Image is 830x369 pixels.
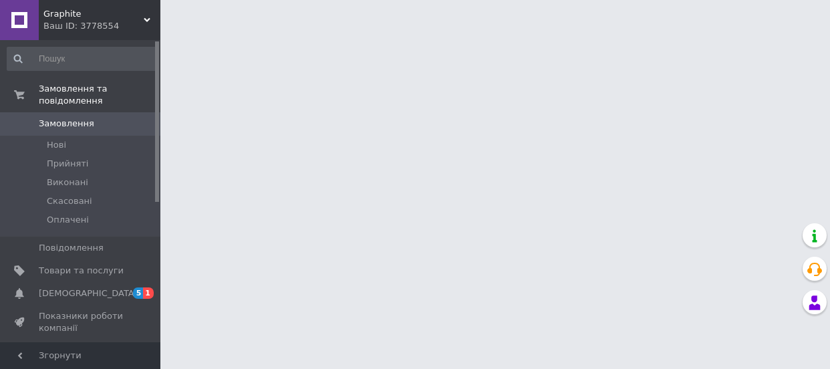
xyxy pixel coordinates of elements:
span: Замовлення та повідомлення [39,83,160,107]
span: Оплачені [47,214,89,226]
span: Нові [47,139,66,151]
span: Товари та послуги [39,265,124,277]
span: Виконані [47,176,88,189]
span: Повідомлення [39,242,104,254]
span: 5 [133,287,144,299]
span: 1 [143,287,154,299]
input: Пошук [7,47,157,71]
span: Graphite [43,8,144,20]
div: Ваш ID: 3778554 [43,20,160,32]
span: Скасовані [47,195,92,207]
span: Показники роботи компанії [39,310,124,334]
span: [DEMOGRAPHIC_DATA] [39,287,138,299]
span: Прийняті [47,158,88,170]
span: Замовлення [39,118,94,130]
